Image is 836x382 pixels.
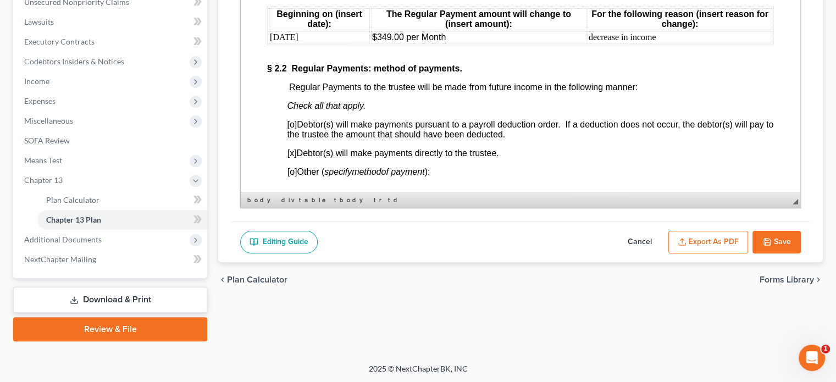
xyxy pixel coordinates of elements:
a: NextChapter Mailing [15,250,207,269]
a: SOFA Review [15,131,207,151]
a: table element [297,195,331,206]
a: td element [386,195,403,206]
a: Download & Print [13,287,207,313]
a: Plan Calculator [37,190,207,210]
td: [DATE] [28,87,129,99]
span: Resize [793,199,798,204]
span: Debtor(s) will make payments pursuant to a payroll deduction order. If a deduction does not occur... [46,175,533,195]
span: $349.00 per Month [131,88,205,97]
span: Other ( [47,223,111,232]
span: Regular Payments to the trustee will be made from future income in the following manner: [48,138,397,147]
em: Check all that apply. [46,157,125,166]
button: Forms Library chevron_right [760,275,823,284]
span: § 2.2 Regular Payments: method of payments. [26,119,222,129]
i: chevron_left [218,275,227,284]
span: [o] [47,223,57,232]
button: chevron_left Plan Calculator [218,275,287,284]
td: decrease in income [347,87,532,99]
span: Miscellaneous [24,116,73,125]
span: Plan Calculator [227,275,287,284]
span: ): [140,223,189,232]
span: Additional Documents [24,235,102,244]
span: [o] [46,175,56,185]
a: Executory Contracts [15,32,207,52]
span: method [111,223,140,232]
span: Codebtors Insiders & Notices [24,57,124,66]
span: SOFA Review [24,136,70,145]
span: Plan Calculator [46,195,99,204]
span: Expenses [24,96,56,106]
a: Editing Guide [240,231,318,254]
span: Chapter 13 [24,175,63,185]
a: body element [245,195,278,206]
em: of payment [140,223,184,232]
a: Chapter 13 Plan [37,210,207,230]
span: Chapter 13 Plan [46,215,101,224]
a: tbody element [332,195,370,206]
span: Lawsuits [24,17,54,26]
a: Lawsuits [15,12,207,32]
a: Review & File [13,317,207,341]
a: div element [279,195,296,206]
span: Executory Contracts [24,37,95,46]
span: 1 [821,345,830,353]
button: Save [752,231,801,254]
iframe: Intercom live chat [799,345,825,371]
span: Debtor(s) will make payments directly to the trustee. [47,204,258,213]
em: specify [84,223,111,232]
span: For the following reason (insert reason for change): [351,65,528,84]
span: NextChapter Mailing [24,254,96,264]
span: Means Test [24,156,62,165]
a: tr element [372,195,385,206]
span: [x] [47,204,56,213]
i: chevron_right [814,275,823,284]
span: Income [24,76,49,86]
span: Forms Library [760,275,814,284]
button: Cancel [616,231,664,254]
button: Export as PDF [668,231,748,254]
